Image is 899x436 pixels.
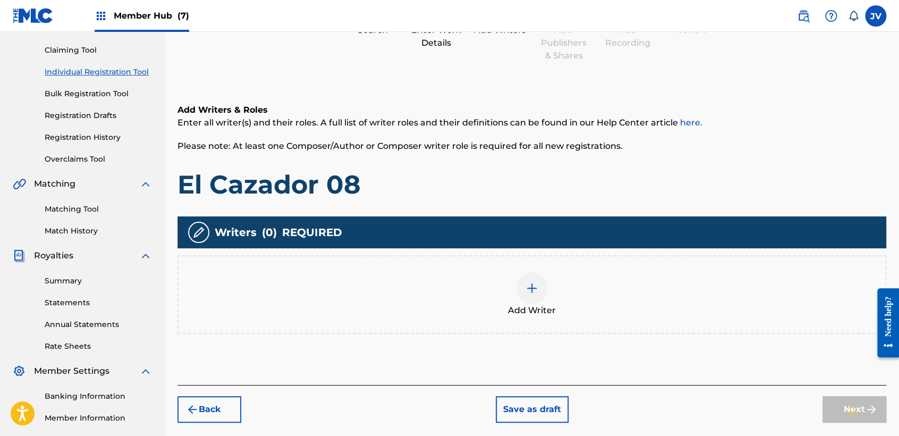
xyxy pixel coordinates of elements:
span: Royalties [34,249,73,262]
img: help [825,10,837,22]
a: Individual Registration Tool [45,66,152,78]
a: Statements [45,297,152,308]
img: expand [139,365,152,378]
span: REQUIRED [282,224,342,240]
span: Member Hub [114,10,189,22]
img: Member Settings [13,365,26,378]
h1: El Cazador 08 [177,169,886,200]
img: writers [192,226,205,239]
img: add [525,282,538,295]
span: (7) [177,11,189,21]
a: Banking Information [45,391,152,402]
div: Arrastrar [849,396,855,427]
button: Back [177,396,241,423]
img: 7ee5dd4eb1f8a8e3ef2f.svg [186,403,199,416]
iframe: Resource Center [869,280,899,366]
img: Royalties [13,249,26,262]
span: Writers [215,224,257,240]
a: Registration Drafts [45,110,152,121]
a: Match History [45,225,152,237]
a: Registration History [45,132,152,143]
div: Help [820,5,842,27]
img: expand [139,178,152,190]
div: Enter Work Details [410,24,463,49]
a: Overclaims Tool [45,154,152,165]
div: Widget de chat [846,385,899,436]
img: MLC Logo [13,8,54,23]
img: Matching [13,178,26,190]
a: Public Search [793,5,814,27]
iframe: Chat Widget [846,385,899,436]
a: Annual Statements [45,319,152,330]
img: search [797,10,810,22]
span: Enter all writer(s) and their roles. A full list of writer roles and their definitions can be fou... [177,118,702,128]
img: expand [139,249,152,262]
a: Claiming Tool [45,45,152,56]
a: here. [680,118,702,128]
div: Add Recording [601,24,654,49]
span: Add Writer [508,304,556,317]
button: Save as draft [496,396,569,423]
a: Summary [45,275,152,287]
h6: Add Writers & Roles [177,104,886,116]
div: Add Publishers & Shares [537,24,590,62]
img: Top Rightsholders [95,10,107,22]
span: ( 0 ) [262,224,277,240]
span: Matching [34,178,75,190]
div: User Menu [865,5,886,27]
a: Rate Sheets [45,341,152,352]
div: Notifications [848,11,859,21]
span: Member Settings [34,365,109,378]
a: Bulk Registration Tool [45,88,152,99]
span: Please note: At least one Composer/Author or Composer writer role is required for all new registr... [177,141,623,151]
a: Member Information [45,413,152,424]
a: Matching Tool [45,204,152,215]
